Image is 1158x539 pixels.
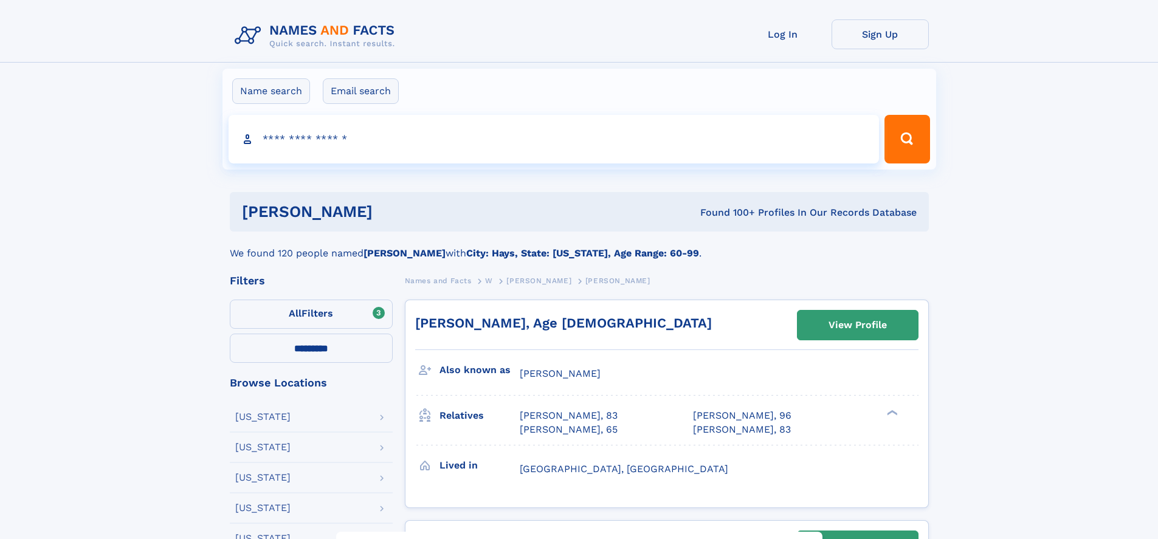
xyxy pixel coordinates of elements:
[832,19,929,49] a: Sign Up
[520,368,601,379] span: [PERSON_NAME]
[520,423,618,436] a: [PERSON_NAME], 65
[230,377,393,388] div: Browse Locations
[798,311,918,340] a: View Profile
[829,311,887,339] div: View Profile
[439,455,520,476] h3: Lived in
[405,273,472,288] a: Names and Facts
[466,247,699,259] b: City: Hays, State: [US_STATE], Age Range: 60-99
[536,206,917,219] div: Found 100+ Profiles In Our Records Database
[734,19,832,49] a: Log In
[230,19,405,52] img: Logo Names and Facts
[289,307,302,319] span: All
[884,115,929,163] button: Search Button
[520,409,618,422] a: [PERSON_NAME], 83
[520,463,728,475] span: [GEOGRAPHIC_DATA], [GEOGRAPHIC_DATA]
[232,78,310,104] label: Name search
[884,409,898,417] div: ❯
[693,423,791,436] a: [PERSON_NAME], 83
[439,405,520,426] h3: Relatives
[235,503,291,513] div: [US_STATE]
[439,360,520,380] h3: Also known as
[693,409,791,422] a: [PERSON_NAME], 96
[235,412,291,422] div: [US_STATE]
[506,273,571,288] a: [PERSON_NAME]
[364,247,446,259] b: [PERSON_NAME]
[230,232,929,261] div: We found 120 people named with .
[235,442,291,452] div: [US_STATE]
[485,276,493,285] span: W
[506,276,571,285] span: [PERSON_NAME]
[323,78,399,104] label: Email search
[229,115,880,163] input: search input
[235,473,291,482] div: [US_STATE]
[485,273,493,288] a: W
[415,315,712,331] a: [PERSON_NAME], Age [DEMOGRAPHIC_DATA]
[242,204,537,219] h1: [PERSON_NAME]
[230,275,393,286] div: Filters
[585,276,650,285] span: [PERSON_NAME]
[230,300,393,329] label: Filters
